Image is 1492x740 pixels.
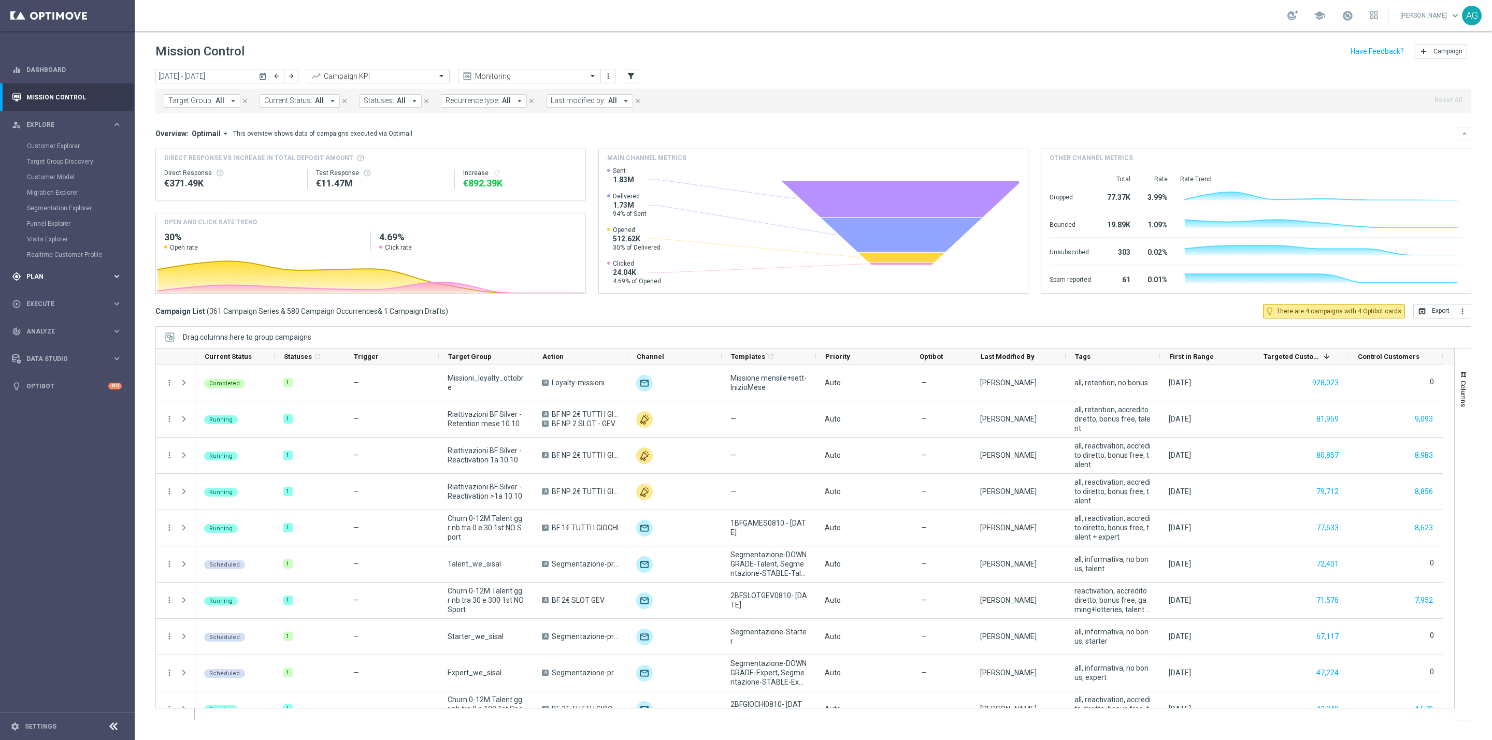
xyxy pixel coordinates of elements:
[1315,703,1340,716] button: 42,049
[1454,304,1471,318] button: more_vert
[12,65,21,75] i: equalizer
[542,525,549,531] span: A
[636,447,653,464] img: Other
[269,69,284,83] button: arrow_back
[27,204,108,212] a: Segmentation Explorer
[1314,10,1325,21] span: school
[613,175,634,184] span: 1.83M
[1358,353,1419,360] span: Control Customers
[165,523,174,532] button: more_vert
[767,352,775,360] i: refresh
[156,474,195,510] div: Press SPACE to select this row.
[458,69,601,83] ng-select: Monitoring
[164,217,257,227] h4: OPEN AND CLICK RATE TREND
[284,69,298,83] button: arrow_forward
[546,94,633,108] button: Last modified by: All arrow_drop_down
[636,484,653,500] img: Other
[463,177,577,190] div: €892,392
[552,668,619,677] span: Segmentazione-premio mensile
[1315,413,1340,426] button: 81,959
[165,632,174,641] i: more_vert
[165,487,174,496] i: more_vert
[315,96,324,105] span: All
[1169,378,1191,387] div: 06 Oct 2025, Monday
[26,301,112,307] span: Execute
[27,173,108,181] a: Customer Model
[341,97,348,105] i: close
[1450,10,1461,21] span: keyboard_arrow_down
[307,69,450,83] ng-select: Campaign KPI
[12,354,112,364] div: Data Studio
[12,272,112,281] div: Plan
[259,71,268,81] i: today
[192,129,221,138] span: Optimail
[613,192,647,200] span: Delivered
[1315,594,1340,607] button: 71,576
[1311,376,1340,389] button: 928,023
[613,210,647,218] span: 94% of Sent
[515,96,524,106] i: arrow_drop_down
[195,583,1443,619] div: Press SPACE to select this row.
[1075,353,1091,360] span: Tags
[1414,594,1434,607] button: 7,952
[528,97,535,105] i: close
[1050,243,1091,259] div: Unsubscribed
[207,307,209,316] span: (
[542,706,549,712] span: A
[1461,130,1468,137] i: keyboard_arrow_down
[164,153,353,163] span: Direct Response VS Increase In Total Deposit Amount
[155,69,269,83] input: Select date range
[1276,307,1401,316] span: There are 4 campaigns with 4 Optibot cards
[1143,215,1168,232] div: 1.09%
[364,96,394,105] span: Statuses:
[1414,521,1434,534] button: 8,623
[112,299,122,309] i: keyboard_arrow_right
[27,235,108,243] a: Visits Explorer
[1414,485,1434,498] button: 8,856
[636,411,653,428] img: Other
[11,382,122,390] button: lightbulb Optibot +10
[542,670,549,676] span: A
[1315,558,1340,571] button: 72,401
[155,307,448,316] h3: Campaign List
[27,231,134,247] div: Visits Explorer
[502,96,511,105] span: All
[195,438,1443,474] div: Press SPACE to select this row.
[195,691,1443,728] div: Press SPACE to select this row.
[156,619,195,655] div: Press SPACE to select this row.
[552,378,605,387] span: Loyalty-missioni
[1315,485,1340,498] button: 79,712
[11,272,122,281] button: gps_fixed Plan keyboard_arrow_right
[825,353,850,360] span: Priority
[112,271,122,281] i: keyboard_arrow_right
[552,632,619,641] span: Segmentazione-premio mensile
[155,44,245,59] h1: Mission Control
[542,380,549,386] span: A
[613,243,661,252] span: 30% of Delivered
[1430,377,1434,386] label: 0
[1458,307,1467,315] i: more_vert
[27,188,108,197] a: Migration Explorer
[613,259,661,268] span: Clicked
[12,299,112,309] div: Execute
[165,559,174,569] i: more_vert
[221,129,230,138] i: arrow_drop_down
[1430,558,1434,568] label: 0
[288,72,295,80] i: arrow_forward
[195,619,1443,655] div: Press SPACE to select this row.
[1458,127,1471,140] button: keyboard_arrow_down
[359,94,422,108] button: Statuses: All arrow_drop_down
[165,451,174,460] button: more_vert
[636,701,653,718] img: Optimail
[921,378,927,387] span: —
[462,71,472,81] i: preview
[313,352,322,360] i: refresh
[607,153,686,163] h4: Main channel metrics
[156,691,195,728] div: Press SPACE to select this row.
[765,351,775,362] span: Calculate column
[542,411,549,417] span: A
[552,451,619,460] span: BF NP 2€ TUTTI I GIOCHI
[1103,215,1130,232] div: 19.89K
